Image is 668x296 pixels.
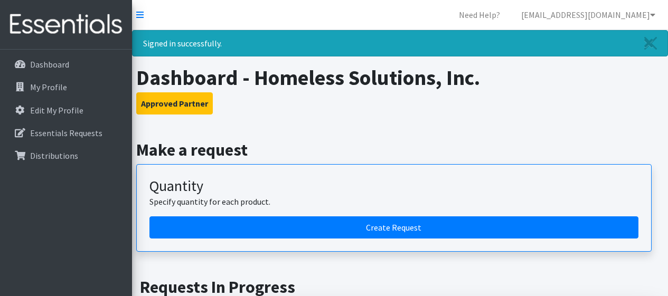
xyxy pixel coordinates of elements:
[30,82,67,92] p: My Profile
[132,30,668,56] div: Signed in successfully.
[30,128,102,138] p: Essentials Requests
[4,122,128,144] a: Essentials Requests
[30,150,78,161] p: Distributions
[136,92,213,114] button: Approved Partner
[149,195,638,208] p: Specify quantity for each product.
[149,216,638,238] a: Create a request by quantity
[4,7,128,42] img: HumanEssentials
[450,4,509,25] a: Need Help?
[4,100,128,121] a: Edit My Profile
[149,177,638,195] h3: Quantity
[634,31,667,56] a: Close
[136,140,664,160] h2: Make a request
[4,77,128,98] a: My Profile
[4,145,128,166] a: Distributions
[513,4,664,25] a: [EMAIL_ADDRESS][DOMAIN_NAME]
[30,105,83,116] p: Edit My Profile
[136,65,664,90] h1: Dashboard - Homeless Solutions, Inc.
[4,54,128,75] a: Dashboard
[30,59,69,70] p: Dashboard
